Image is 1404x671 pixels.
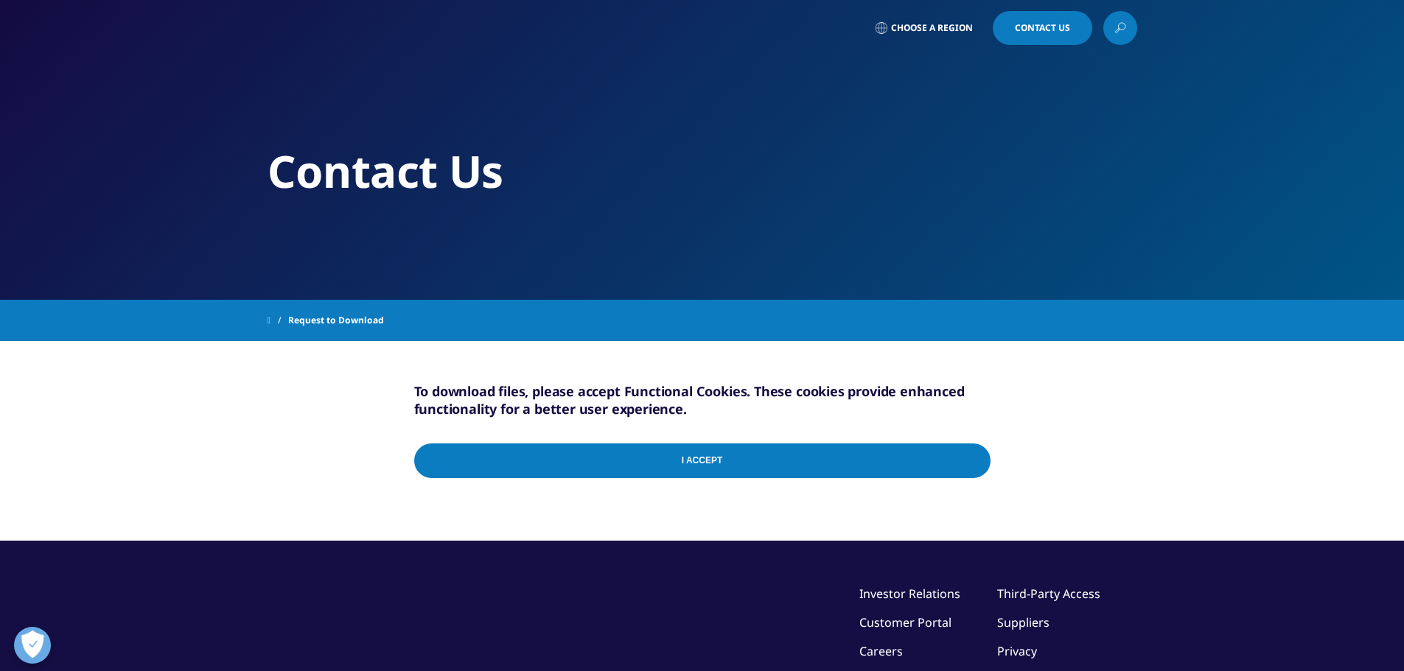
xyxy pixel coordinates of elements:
[414,382,991,418] h5: To download files, please accept Functional Cookies. These cookies provide enhanced functionality...
[268,144,1137,199] h2: Contact Us
[997,643,1037,659] a: Privacy
[997,614,1049,630] a: Suppliers
[859,643,903,659] a: Careers
[997,586,1100,602] a: Third-Party Access
[414,443,991,478] input: I Accept
[859,586,960,602] a: Investor Relations
[891,22,973,34] span: Choose a Region
[859,614,951,630] a: Customer Portal
[1015,24,1070,32] span: Contact Us
[288,307,384,334] span: Request to Download
[993,11,1092,45] a: Contact Us
[14,627,51,664] button: Open Preferences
